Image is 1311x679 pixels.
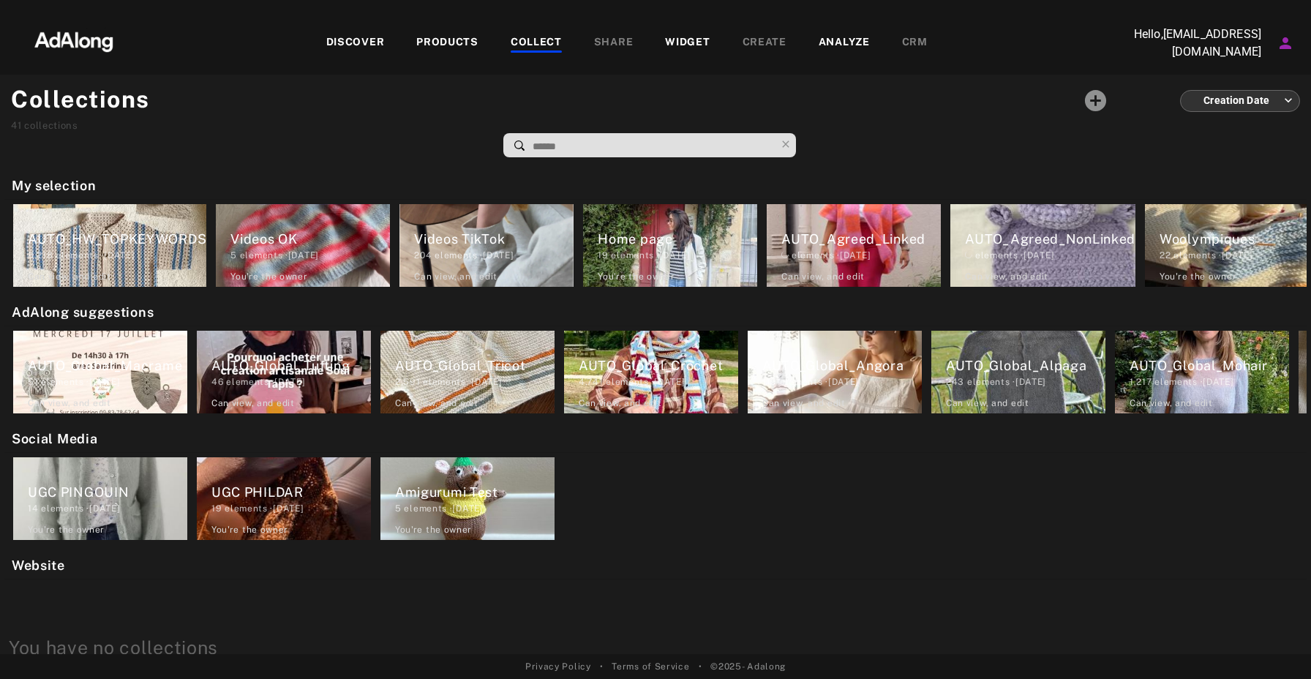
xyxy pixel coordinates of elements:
div: AUTO_Agreed_Linked elements ·[DATE]Can view, and edit [762,200,945,291]
span: 8,218 [28,250,53,260]
a: Privacy Policy [525,660,591,673]
span: 119 [762,377,777,387]
span: 51 [28,377,38,387]
div: Videos OK [230,229,390,249]
div: You're the owner [1160,270,1236,283]
div: Home page [598,229,757,249]
div: COLLECT [511,34,562,52]
span: © 2025 - Adalong [710,660,786,673]
div: AUTO_Global_Mohair1,217 elements ·[DATE]Can view, and edit [1111,326,1293,418]
div: AUTO_Global_Crochet4,741 elements ·[DATE]Can view, and edit [560,326,743,418]
div: elements · [DATE] [965,249,1135,262]
div: elements · [DATE] [211,502,371,515]
div: elements · [DATE] [1130,375,1289,389]
div: collections [11,119,150,133]
span: 2,591 [395,377,421,387]
div: You're the owner [395,523,472,536]
div: AUTO_Global_Macrame [28,356,187,375]
span: 1,217 [1130,377,1152,387]
div: SHARE [594,34,634,52]
span: 4,741 [579,377,604,387]
h2: My selection [12,176,1307,195]
div: AUTO_Global_Tricot2,591 elements ·[DATE]Can view, and edit [376,326,559,418]
div: AUTO_Global_Tufting [211,356,371,375]
div: AUTO_HW_TOPKEYWORDS [28,229,206,249]
div: Amigurumi Test5 elements ·[DATE]You're the owner [376,453,559,544]
div: Can view , and edit [762,397,846,410]
div: WIDGET [665,34,710,52]
div: Can view , and edit [211,397,295,410]
div: AUTO_Global_Crochet [579,356,738,375]
div: AUTO_Global_Angora119 elements ·[DATE]Can view, and edit [743,326,926,418]
div: elements · [DATE] [395,375,555,389]
div: UGC PHILDAR [211,482,371,502]
div: Can view , and edit [781,270,865,283]
div: elements · [DATE] [230,249,390,262]
div: Amigurumi Test [395,482,555,502]
h2: Website [12,555,1307,575]
div: You're the owner [230,270,307,283]
div: You're the owner [28,523,105,536]
span: 204 [414,250,432,260]
button: Account settings [1273,31,1298,56]
div: elements · [DATE] [781,249,941,262]
div: UGC PHILDAR19 elements ·[DATE]You're the owner [192,453,375,544]
div: Can view , and edit [1130,397,1213,410]
span: 243 [946,377,964,387]
h2: AdAlong suggestions [12,302,1307,322]
div: Videos TikTok204 elements ·[DATE]Can view, and edit [395,200,578,291]
div: Widget de chat [1238,609,1311,679]
div: elements · [DATE] [28,249,206,262]
div: Can view , and edit [28,270,111,283]
div: AUTO_Global_Tufting46 elements ·[DATE]Can view, and edit [192,326,375,418]
div: AUTO_Global_Alpaga243 elements ·[DATE]Can view, and edit [927,326,1110,418]
div: AUTO_Agreed_Linked [781,229,941,249]
span: 19 [211,503,222,514]
div: You're the owner [211,523,288,536]
span: 5 [395,503,402,514]
span: 19 [598,250,608,260]
div: Can view , and edit [395,397,478,410]
div: elements · [DATE] [395,502,555,515]
div: AUTO_Global_Macrame51 elements ·[DATE]Can view, and edit [9,326,192,418]
div: AUTO_Global_Tricot [395,356,555,375]
div: DISCOVER [326,34,385,52]
div: UGC PINGOUIN14 elements ·[DATE]You're the owner [9,453,192,544]
h2: Social Media [12,429,1307,449]
div: elements · [DATE] [211,375,371,389]
div: Videos TikTok [414,229,574,249]
span: • [600,660,604,673]
div: Videos OK5 elements ·[DATE]You're the owner [211,200,394,291]
h1: Collections [11,82,150,117]
div: AUTO_Global_Mohair [1130,356,1289,375]
div: elements · [DATE] [598,249,757,262]
div: elements · [DATE] [28,502,187,515]
span: • [699,660,702,673]
div: Creation Date [1193,81,1293,120]
div: ANALYZE [819,34,870,52]
div: UGC PINGOUIN [28,482,187,502]
div: CREATE [743,34,786,52]
div: CRM [902,34,928,52]
div: elements · [DATE] [762,375,922,389]
div: elements · [DATE] [414,249,574,262]
div: AUTO_Agreed_NonLinked [965,229,1135,249]
span: 46 [211,377,223,387]
div: Can view , and edit [28,397,111,410]
button: Add a collecton [1077,82,1114,119]
div: AUTO_HW_TOPKEYWORDS8,218 elements ·[DATE]Can view, and edit [9,200,211,291]
span: 14 [28,503,38,514]
span: 5 [230,250,237,260]
div: Home page19 elements ·[DATE]You're the owner [579,200,762,291]
div: PRODUCTS [416,34,478,52]
p: Hello, [EMAIL_ADDRESS][DOMAIN_NAME] [1115,26,1261,61]
span: 41 [11,120,21,131]
div: elements · [DATE] [946,375,1105,389]
div: Can view , and edit [579,397,662,410]
div: Can view , and edit [946,397,1029,410]
span: 22 [1160,250,1171,260]
div: Can view , and edit [965,270,1048,283]
div: AUTO_Global_Angora [762,356,922,375]
div: AUTO_Global_Alpaga [946,356,1105,375]
div: elements · [DATE] [579,375,738,389]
